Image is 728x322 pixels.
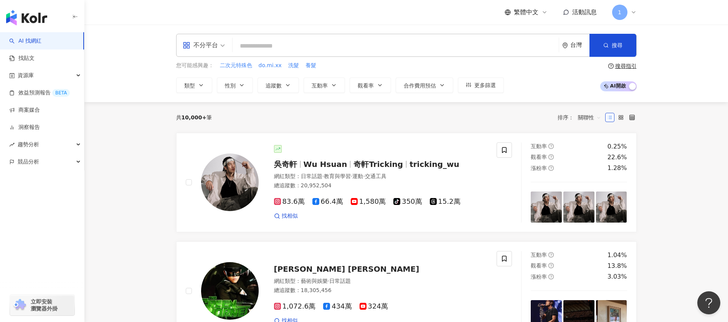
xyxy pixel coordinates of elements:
img: post-image [531,192,562,223]
div: 22.6% [607,153,627,162]
span: 1,580萬 [351,198,386,206]
span: question-circle [548,263,554,268]
div: 搜尋指引 [615,63,637,69]
span: question-circle [608,63,614,69]
span: rise [9,142,15,147]
span: 養髮 [305,62,316,69]
span: 15.2萬 [430,198,461,206]
span: 交通工具 [365,173,386,179]
div: 1.04% [607,251,627,259]
span: · [328,278,329,284]
div: 3.03% [607,272,627,281]
span: 繁體中文 [514,8,538,17]
button: 互動率 [304,78,345,93]
div: 網紅類型 ： [274,173,488,180]
span: 1 [618,8,621,17]
span: 活動訊息 [572,8,597,16]
span: 互動率 [531,252,547,258]
span: 83.6萬 [274,198,305,206]
div: 13.8% [607,262,627,270]
span: 性別 [225,83,236,89]
img: KOL Avatar [201,262,259,320]
span: 關聯性 [578,111,601,124]
button: 追蹤數 [258,78,299,93]
span: 1,072.6萬 [274,302,316,310]
span: 類型 [184,83,195,89]
div: 不分平台 [183,39,218,51]
span: 藝術與娛樂 [301,278,328,284]
span: 350萬 [393,198,422,206]
span: environment [562,43,568,48]
button: 洗髮 [288,61,299,70]
img: logo [6,10,47,25]
button: 養髮 [305,61,317,70]
span: appstore [183,41,190,49]
div: 共 筆 [176,114,212,121]
span: question-circle [548,144,554,149]
span: do.mi.xx [259,62,282,69]
span: 合作費用預估 [404,83,436,89]
span: question-circle [548,154,554,160]
span: 觀看率 [358,83,374,89]
a: chrome extension立即安裝 瀏覽器外掛 [10,295,74,315]
span: 立即安裝 瀏覽器外掛 [31,298,58,312]
span: question-circle [548,165,554,171]
a: 商案媒合 [9,106,40,114]
span: Wu Hsuan [304,160,347,169]
span: question-circle [548,274,554,279]
div: 總追蹤數 ： 20,952,504 [274,182,488,190]
span: 趨勢分析 [18,136,39,153]
iframe: Help Scout Beacon - Open [697,291,720,314]
span: 吳奇軒 [274,160,297,169]
a: 找貼文 [9,54,35,62]
span: 教育與學習 [324,173,351,179]
span: 找相似 [282,212,298,220]
span: 運動 [352,173,363,179]
button: 更多篩選 [458,78,504,93]
button: 性別 [217,78,253,93]
span: 324萬 [360,302,388,310]
span: 洗髮 [288,62,299,69]
div: 總追蹤數 ： 18,305,456 [274,287,488,294]
span: 日常話題 [301,173,322,179]
button: 搜尋 [589,34,636,57]
div: 台灣 [570,42,589,48]
span: 您可能感興趣： [176,62,214,69]
img: post-image [563,192,594,223]
span: 66.4萬 [312,198,343,206]
span: question-circle [548,252,554,258]
span: · [322,173,324,179]
span: 搜尋 [612,42,622,48]
span: 觀看率 [531,263,547,269]
span: 漲粉率 [531,274,547,280]
div: 排序： [558,111,605,124]
button: 合作費用預估 [396,78,453,93]
button: 類型 [176,78,212,93]
button: 觀看率 [350,78,391,93]
div: 0.25% [607,142,627,151]
span: 二次元特殊色 [220,62,252,69]
span: · [363,173,365,179]
span: 更多篩選 [474,82,496,88]
a: 找相似 [274,212,298,220]
button: 二次元特殊色 [220,61,253,70]
span: 資源庫 [18,67,34,84]
span: · [351,173,352,179]
a: 效益預測報告BETA [9,89,70,97]
span: 互動率 [531,143,547,149]
span: [PERSON_NAME] [PERSON_NAME] [274,264,419,274]
span: 追蹤數 [266,83,282,89]
button: do.mi.xx [258,61,282,70]
span: 觀看率 [531,154,547,160]
span: 互動率 [312,83,328,89]
span: 競品分析 [18,153,39,170]
div: 1.28% [607,164,627,172]
span: 奇軒Tricking [353,160,403,169]
img: post-image [596,192,627,223]
span: 10,000+ [182,114,207,121]
a: KOL Avatar吳奇軒Wu Hsuan奇軒Trickingtricking_wu網紅類型：日常話題·教育與學習·運動·交通工具總追蹤數：20,952,50483.6萬66.4萬1,580萬3... [176,133,637,232]
span: 漲粉率 [531,165,547,171]
img: chrome extension [12,299,27,311]
span: tricking_wu [409,160,459,169]
a: searchAI 找網紅 [9,37,41,45]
